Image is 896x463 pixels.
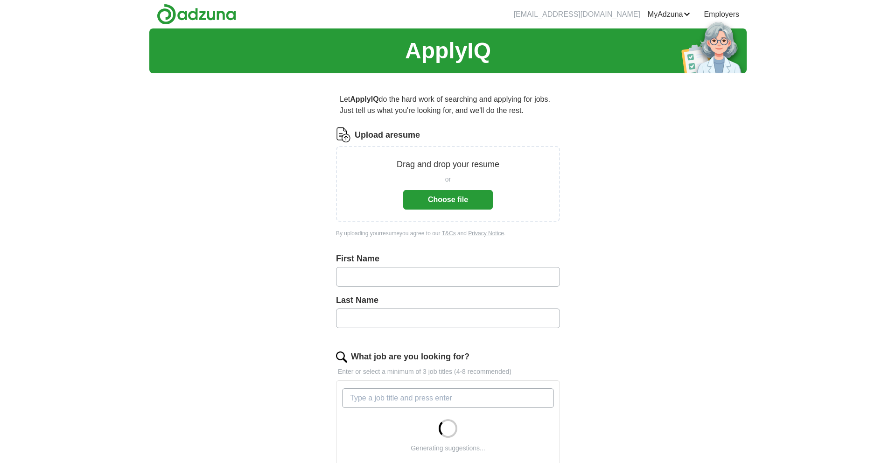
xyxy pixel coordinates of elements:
div: Generating suggestions... [411,443,485,453]
p: Enter or select a minimum of 3 job titles (4-8 recommended) [336,367,560,377]
label: Upload a resume [355,129,420,141]
p: Drag and drop your resume [397,158,499,171]
a: Employers [704,9,739,20]
p: Let do the hard work of searching and applying for jobs. Just tell us what you're looking for, an... [336,90,560,120]
img: CV Icon [336,127,351,142]
img: search.png [336,351,347,363]
button: Choose file [403,190,493,210]
label: Last Name [336,294,560,307]
a: MyAdzuna [648,9,691,20]
strong: ApplyIQ [350,95,378,103]
a: Privacy Notice [468,230,504,237]
label: What job are you looking for? [351,351,469,363]
h1: ApplyIQ [405,34,491,68]
li: [EMAIL_ADDRESS][DOMAIN_NAME] [514,9,640,20]
input: Type a job title and press enter [342,388,554,408]
a: T&Cs [442,230,456,237]
img: Adzuna logo [157,4,236,25]
span: or [445,175,451,184]
div: By uploading your resume you agree to our and . [336,229,560,238]
label: First Name [336,253,560,265]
